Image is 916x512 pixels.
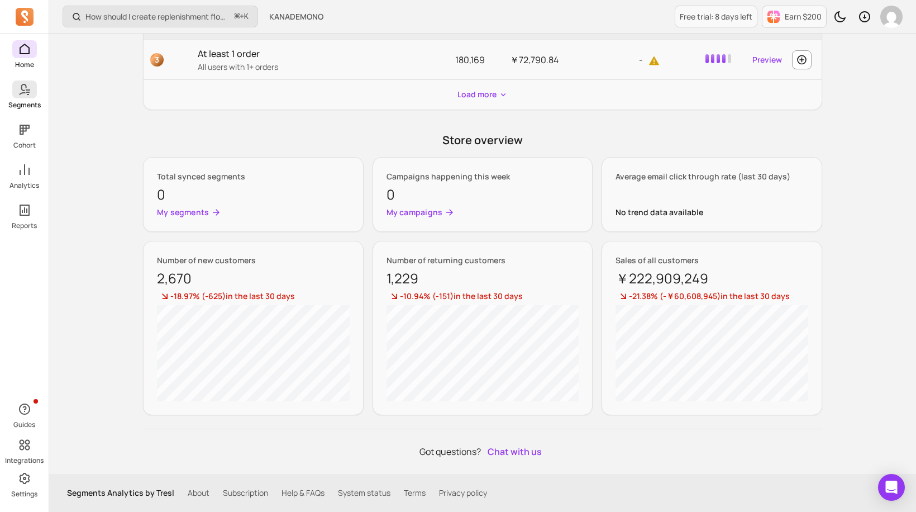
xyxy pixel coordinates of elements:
span: ( -151 ) [432,291,454,301]
span: -10.94% [400,291,432,301]
p: Guides [13,420,35,429]
span: ( -￥60,608,945 ) [660,291,721,301]
p: Number of new customers [157,255,350,266]
p: Settings [11,490,37,499]
p: My segments [157,207,209,218]
a: Terms [404,487,426,499]
span: 180,169 [455,54,485,66]
p: Reports [12,221,37,230]
a: My segments [157,207,350,218]
a: ￥222,909,249 [616,268,708,288]
kbd: ⌘ [234,10,240,24]
img: avatar [880,6,903,28]
button: Earn $200 [762,6,827,28]
p: in the last 30 days [157,291,350,303]
p: Average email click through rate (last 30 days) [616,171,808,182]
p: Segments Analytics by Tresl [67,487,174,499]
p: - [572,53,660,67]
a: 1,229 [387,268,418,288]
p: My campaigns [387,207,443,218]
a: My campaigns [387,207,579,218]
button: Guides [12,398,37,432]
button: Chat with us [483,443,546,461]
p: Number of returning customers [387,255,579,266]
canvas: chart [387,305,579,401]
p: Integrations [5,456,44,465]
div: No trend data available [616,207,808,218]
p: Store overview [143,132,822,148]
p: Campaigns happening this week [387,171,579,182]
p: Home [15,60,34,69]
p: Segments [8,101,41,110]
button: Load more [453,84,512,105]
canvas: chart [616,305,808,401]
p: Analytics [9,181,39,190]
button: Toggle dark mode [829,6,851,28]
p: Cohort [13,141,36,150]
p: All users with 1+ orders [198,61,438,73]
span: 3 [150,53,164,67]
p: in the last 30 days [387,291,579,303]
p: How should I create replenishment flows? [85,11,230,22]
span: ( -625 ) [202,291,226,301]
p: Free trial: 8 days left [680,11,752,22]
a: Subscription [223,487,268,499]
div: Open Intercom Messenger [878,474,905,501]
a: Privacy policy [439,487,487,499]
p: in the last 30 days [616,291,808,303]
button: How should I create replenishment flows?⌘+K [63,6,258,27]
button: KANADEMONO [263,7,330,27]
p: Total synced segments [157,171,350,182]
kbd: K [244,12,249,21]
canvas: chart [157,305,350,401]
a: Preview [748,50,786,70]
p: 0 [157,184,350,205]
a: About [188,487,209,499]
p: Got questions? [143,443,822,461]
a: Help & FAQs [282,487,325,499]
span: -21.38% [629,291,660,301]
a: Free trial: 8 days left [675,6,757,27]
p: Earn $200 [785,11,822,22]
a: System status [338,487,390,499]
span: + [235,11,249,22]
p: 0 [387,184,579,205]
span: -18.97% [170,291,202,301]
a: 2,670 [157,268,192,288]
p: At least 1 order [198,47,438,60]
span: ￥72,790.84 [510,54,559,66]
span: KANADEMONO [269,11,323,22]
p: Sales of all customers [616,255,808,266]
